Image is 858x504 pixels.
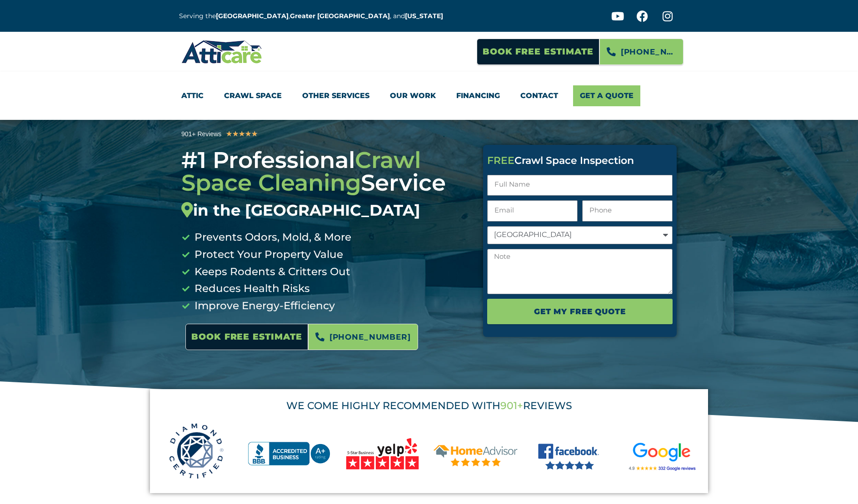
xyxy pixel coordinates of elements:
[224,85,282,106] a: Crawl Space
[487,299,673,324] button: Get My FREE Quote
[192,280,310,297] span: Reduces Health Risks
[621,44,676,59] span: [PHONE_NUMBER]
[487,200,578,222] input: Email
[573,85,640,106] a: Get A Quote
[232,128,239,140] i: ★
[239,128,245,140] i: ★
[477,39,599,65] a: Book Free Estimate
[245,128,251,140] i: ★
[302,85,369,106] a: Other Services
[487,175,673,196] input: Full Name
[181,85,677,106] nav: Menu
[179,11,450,21] p: Serving the , , and
[216,12,289,20] a: [GEOGRAPHIC_DATA]
[599,39,683,65] a: [PHONE_NUMBER]
[534,304,625,319] span: Get My FREE Quote
[487,154,514,167] span: FREE
[192,229,351,246] span: Prevents Odors, Mold, & More
[162,401,696,411] div: WE COME HIGHLY RECOMMENDED WITH REVIEWS
[483,43,594,60] span: Book Free Estimate
[390,85,436,106] a: Our Work
[181,129,221,139] div: 901+ Reviews
[192,297,335,315] span: Improve Energy-Efficiency
[329,329,411,345] span: [PHONE_NUMBER]
[181,201,469,220] div: in the [GEOGRAPHIC_DATA]
[181,149,469,220] h3: #1 Professional Service
[456,85,500,106] a: Financing
[520,85,558,106] a: Contact
[192,246,343,263] span: Protect Your Property Value
[251,128,258,140] i: ★
[290,12,390,20] a: Greater [GEOGRAPHIC_DATA]
[181,85,204,106] a: Attic
[487,156,673,166] div: Crawl Space Inspection
[582,200,673,222] input: Only numbers and phone characters (#, -, *, etc) are accepted.
[405,12,443,20] a: [US_STATE]
[500,400,523,412] span: 901+
[226,128,258,140] div: 5/5
[308,324,418,350] a: [PHONE_NUMBER]
[191,328,302,346] span: Book Free Estimate
[226,128,232,140] i: ★
[185,324,308,350] a: Book Free Estimate
[192,263,350,281] span: Keeps Rodents & Critters Out
[181,146,421,197] span: Crawl Space Cleaning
